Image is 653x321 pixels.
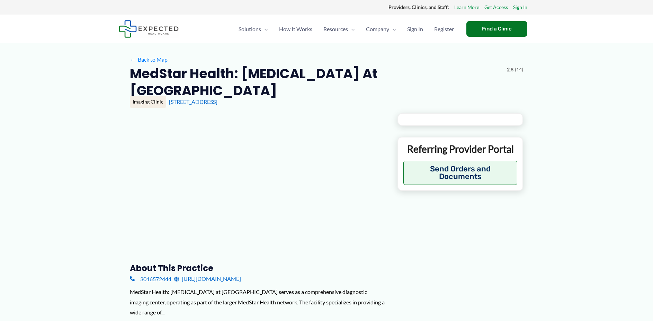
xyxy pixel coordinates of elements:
[130,274,171,284] a: 3016572444
[454,3,479,12] a: Learn More
[507,65,513,74] span: 2.8
[403,161,517,185] button: Send Orders and Documents
[360,17,402,41] a: CompanyMenu Toggle
[274,17,318,41] a: How It Works
[119,20,179,38] img: Expected Healthcare Logo - side, dark font, small
[515,65,523,74] span: (14)
[466,21,527,37] a: Find a Clinic
[130,56,136,63] span: ←
[429,17,459,41] a: Register
[261,17,268,41] span: Menu Toggle
[389,17,396,41] span: Menu Toggle
[318,17,360,41] a: ResourcesMenu Toggle
[403,143,517,155] p: Referring Provider Portal
[130,287,386,318] div: MedStar Health: [MEDICAL_DATA] at [GEOGRAPHIC_DATA] serves as a comprehensive diagnostic imaging ...
[402,17,429,41] a: Sign In
[348,17,355,41] span: Menu Toggle
[434,17,454,41] span: Register
[130,96,166,108] div: Imaging Clinic
[130,54,168,65] a: ←Back to Map
[388,4,449,10] strong: Providers, Clinics, and Staff:
[239,17,261,41] span: Solutions
[366,17,389,41] span: Company
[323,17,348,41] span: Resources
[484,3,508,12] a: Get Access
[279,17,312,41] span: How It Works
[233,17,274,41] a: SolutionsMenu Toggle
[174,274,241,284] a: [URL][DOMAIN_NAME]
[407,17,423,41] span: Sign In
[513,3,527,12] a: Sign In
[130,263,386,274] h3: About this practice
[169,98,217,105] a: [STREET_ADDRESS]
[233,17,459,41] nav: Primary Site Navigation
[130,65,501,99] h2: MedStar Health: [MEDICAL_DATA] at [GEOGRAPHIC_DATA]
